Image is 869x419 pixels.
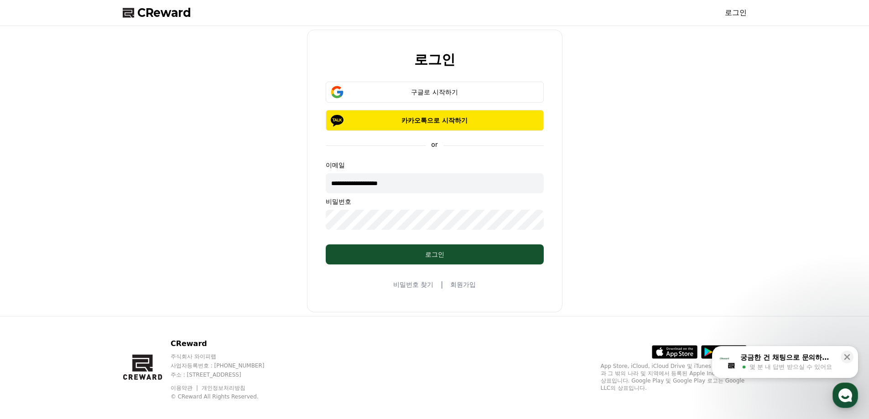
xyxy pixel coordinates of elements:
[118,289,175,312] a: 설정
[123,5,191,20] a: CReward
[414,52,455,67] h2: 로그인
[393,280,433,289] a: 비밀번호 찾기
[326,244,544,264] button: 로그인
[725,7,747,18] a: 로그인
[339,116,531,125] p: 카카오톡으로 시작하기
[326,160,544,170] p: 이메일
[326,197,544,206] p: 비밀번호
[202,385,245,391] a: 개인정보처리방침
[326,110,544,131] button: 카카오톡으로 시작하기
[60,289,118,312] a: 대화
[83,303,94,310] span: 대화
[171,393,282,400] p: © CReward All Rights Reserved.
[141,303,152,310] span: 설정
[450,280,476,289] a: 회원가입
[171,353,282,360] p: 주식회사 와이피랩
[29,303,34,310] span: 홈
[344,250,526,259] div: 로그인
[171,371,282,378] p: 주소 : [STREET_ADDRESS]
[426,140,443,149] p: or
[3,289,60,312] a: 홈
[441,279,443,290] span: |
[601,362,747,392] p: App Store, iCloud, iCloud Drive 및 iTunes Store는 미국과 그 밖의 나라 및 지역에서 등록된 Apple Inc.의 서비스 상표입니다. Goo...
[171,338,282,349] p: CReward
[326,82,544,103] button: 구글로 시작하기
[171,385,199,391] a: 이용약관
[171,362,282,369] p: 사업자등록번호 : [PHONE_NUMBER]
[137,5,191,20] span: CReward
[339,88,531,97] div: 구글로 시작하기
